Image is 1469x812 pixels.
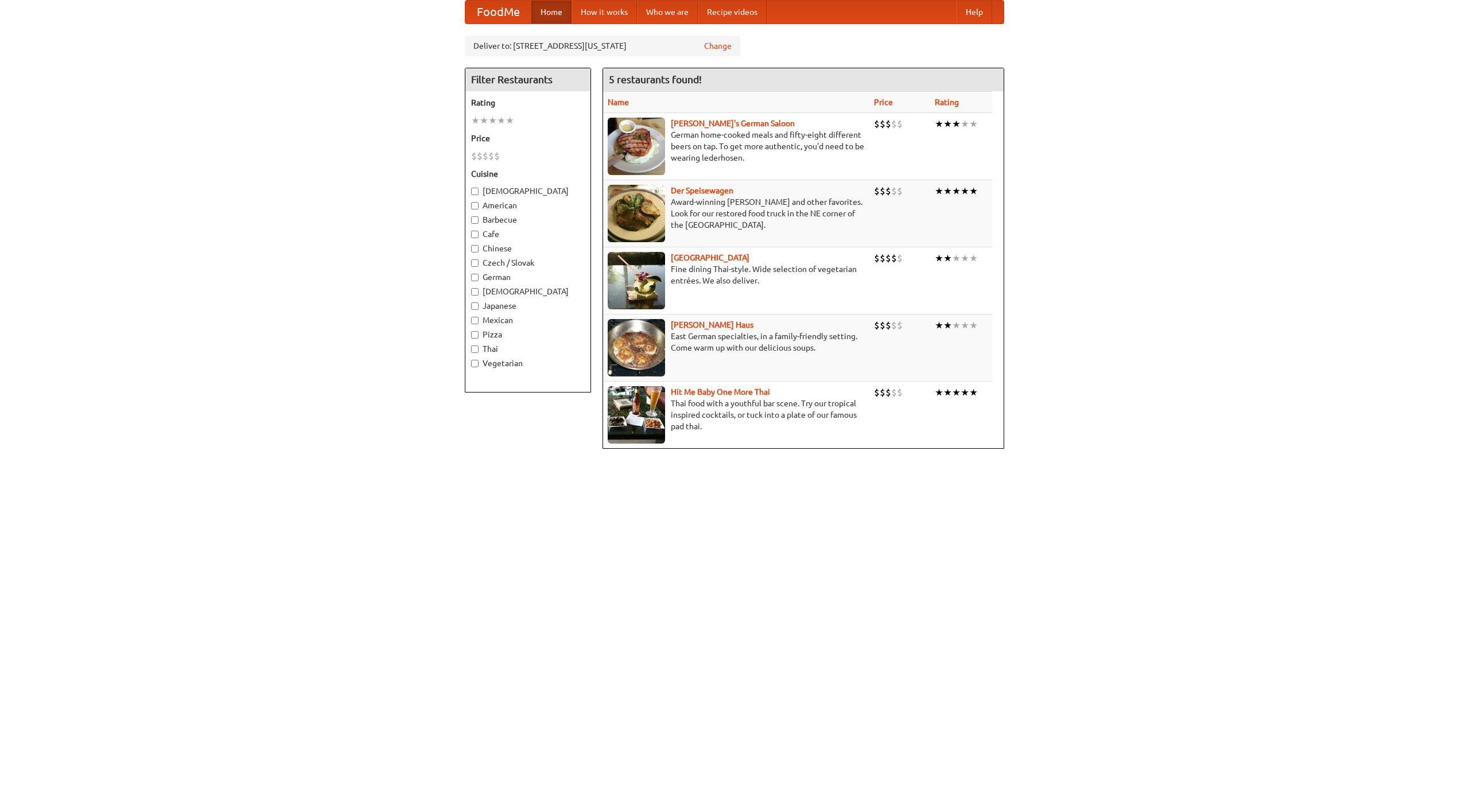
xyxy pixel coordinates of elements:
p: German home-cooked meals and fifty-eight different beers on tap. To get more authentic, you'd nee... [608,129,865,164]
li: $ [483,150,488,162]
li: $ [874,252,880,265]
li: $ [874,319,880,332]
li: ★ [506,114,514,127]
label: Mexican [471,314,585,326]
label: Barbecue [471,214,585,226]
a: [PERSON_NAME]'s German Saloon [671,119,795,128]
li: $ [897,252,903,265]
input: [DEMOGRAPHIC_DATA] [471,288,479,296]
li: $ [488,150,494,162]
img: babythai.jpg [608,386,665,444]
label: American [471,200,585,211]
li: $ [891,185,897,197]
li: $ [874,386,880,399]
a: Home [531,1,572,24]
label: German [471,271,585,283]
li: $ [897,118,903,130]
li: $ [471,150,477,162]
input: Czech / Slovak [471,259,479,267]
li: $ [885,252,891,265]
li: ★ [961,118,969,130]
li: ★ [943,252,952,265]
li: $ [885,185,891,197]
li: $ [874,118,880,130]
a: [PERSON_NAME] Haus [671,320,753,329]
div: Deliver to: [STREET_ADDRESS][US_STATE] [465,36,740,56]
li: $ [885,386,891,399]
li: ★ [969,252,978,265]
li: ★ [952,386,961,399]
li: ★ [952,118,961,130]
input: Barbecue [471,216,479,224]
li: ★ [935,118,943,130]
p: East German specialties, in a family-friendly setting. Come warm up with our delicious soups. [608,331,865,353]
a: Recipe videos [698,1,767,24]
img: satay.jpg [608,252,665,309]
input: German [471,274,479,281]
li: ★ [961,252,969,265]
li: $ [891,319,897,332]
li: ★ [961,319,969,332]
li: $ [885,319,891,332]
li: ★ [497,114,506,127]
a: Price [874,98,893,107]
p: Thai food with a youthful bar scene. Try our tropical inspired cocktails, or tuck into a plate of... [608,398,865,432]
label: Thai [471,343,585,355]
a: FoodMe [465,1,531,24]
li: $ [494,150,500,162]
li: $ [897,319,903,332]
label: Vegetarian [471,358,585,369]
a: Hit Me Baby One More Thai [671,387,770,397]
li: $ [897,185,903,197]
label: [DEMOGRAPHIC_DATA] [471,185,585,197]
li: $ [885,118,891,130]
a: Der Speisewagen [671,186,733,195]
h5: Rating [471,97,585,108]
p: Fine dining Thai-style. Wide selection of vegetarian entrées. We also deliver. [608,263,865,286]
input: American [471,202,479,209]
li: ★ [943,118,952,130]
li: $ [880,118,885,130]
li: $ [880,386,885,399]
img: kohlhaus.jpg [608,319,665,376]
label: Czech / Slovak [471,257,585,269]
input: Vegetarian [471,360,479,367]
h5: Cuisine [471,168,585,180]
li: $ [874,185,880,197]
li: ★ [969,319,978,332]
li: $ [880,185,885,197]
li: $ [880,319,885,332]
li: ★ [935,386,943,399]
li: ★ [969,185,978,197]
a: Name [608,98,629,107]
li: ★ [969,386,978,399]
img: speisewagen.jpg [608,185,665,242]
li: ★ [471,114,480,127]
li: ★ [961,386,969,399]
a: Help [957,1,992,24]
h5: Price [471,133,585,144]
input: [DEMOGRAPHIC_DATA] [471,188,479,195]
input: Thai [471,345,479,353]
li: ★ [961,185,969,197]
input: Chinese [471,245,479,252]
li: ★ [943,386,952,399]
li: ★ [488,114,497,127]
ng-pluralize: 5 restaurants found! [609,74,702,85]
input: Cafe [471,231,479,238]
li: $ [897,386,903,399]
li: ★ [480,114,488,127]
h4: Filter Restaurants [465,68,590,91]
label: Cafe [471,228,585,240]
img: esthers.jpg [608,118,665,175]
input: Japanese [471,302,479,310]
li: ★ [952,185,961,197]
li: $ [891,252,897,265]
a: [GEOGRAPHIC_DATA] [671,253,749,262]
p: Award-winning [PERSON_NAME] and other favorites. Look for our restored food truck in the NE corne... [608,196,865,231]
a: Rating [935,98,959,107]
li: $ [891,386,897,399]
li: ★ [935,185,943,197]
